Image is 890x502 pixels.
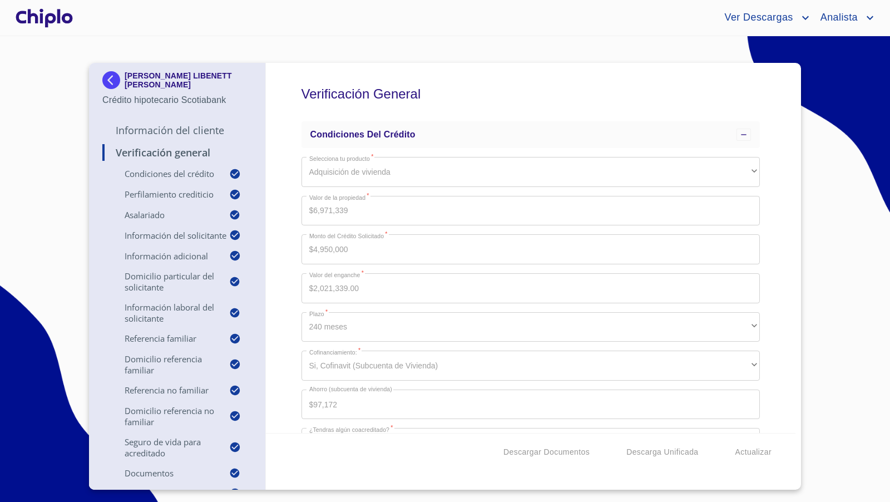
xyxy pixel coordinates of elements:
div: 240 meses [301,312,760,342]
button: Descargar Documentos [499,442,594,462]
div: [PERSON_NAME] LIBENETT [PERSON_NAME] [102,71,252,93]
button: account of current user [812,9,877,27]
span: Condiciones del Crédito [310,130,416,139]
p: Documentos adicionales [102,488,229,499]
img: Docupass spot blue [102,71,125,89]
p: [PERSON_NAME] LIBENETT [PERSON_NAME] [125,71,252,89]
p: Perfilamiento crediticio [102,189,229,200]
button: Descarga Unificada [622,442,703,462]
p: Información del Solicitante [102,230,229,241]
div: Si, Cofinavit (Subcuenta de Vivienda) [301,351,760,381]
span: Actualizar [735,445,772,459]
div: Adquisición de vivienda [301,157,760,187]
p: Información Laboral del Solicitante [102,302,229,324]
span: Descargar Documentos [503,445,590,459]
p: Referencia No Familiar [102,385,229,396]
button: Actualizar [731,442,776,462]
h5: Verificación General [301,71,760,117]
p: Documentos [102,467,229,479]
div: Condiciones del Crédito [301,121,760,148]
p: Domicilio Referencia Familiar [102,353,229,376]
p: Seguro de Vida para Acreditado [102,436,229,459]
p: Crédito hipotecario Scotiabank [102,93,252,107]
p: Condiciones del Crédito [102,168,229,179]
p: Referencia Familiar [102,333,229,344]
span: Analista [812,9,863,27]
p: Asalariado [102,209,229,220]
p: Información adicional [102,250,229,262]
p: Domicilio Referencia No Familiar [102,405,229,427]
span: Ver Descargas [716,9,798,27]
p: Información del Cliente [102,124,252,137]
p: Domicilio Particular del Solicitante [102,270,229,293]
span: Descarga Unificada [626,445,698,459]
button: account of current user [716,9,812,27]
div: No, solamente yo [301,428,760,458]
p: Verificación General [102,146,252,159]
